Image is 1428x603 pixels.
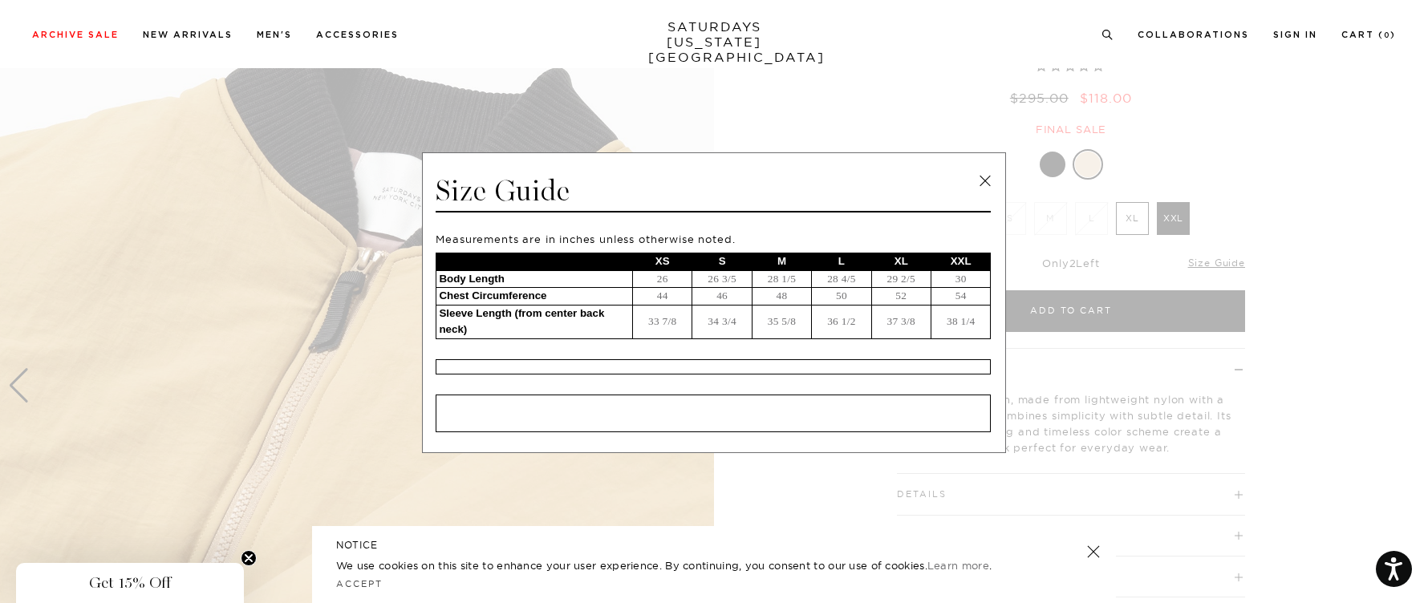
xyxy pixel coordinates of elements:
[1341,30,1396,39] a: Cart (0)
[931,270,990,288] td: 30
[871,288,931,306] td: 52
[752,270,811,288] td: 28 1/5
[336,538,1092,552] h5: NOTICE
[812,253,871,271] td: L
[931,305,990,338] td: 38 1/4
[633,288,692,306] td: 44
[752,253,811,271] td: M
[812,288,871,306] td: 50
[692,253,752,271] td: S
[692,305,752,338] td: 34 3/4
[648,19,781,65] a: SATURDAYS[US_STATE][GEOGRAPHIC_DATA]
[257,30,292,39] a: Men's
[1273,30,1317,39] a: Sign In
[692,288,752,306] td: 46
[436,233,991,246] p: Measurements are in inches unless otherwise noted.
[812,270,871,288] td: 28 4/5
[436,288,633,306] td: Chest Circumference
[812,305,871,338] td: 36 1/2
[692,270,752,288] td: 26 3/5
[336,557,1035,573] p: We use cookies on this site to enhance your user experience. By continuing, you consent to our us...
[32,30,119,39] a: Archive Sale
[436,270,633,288] td: Body Length
[316,30,399,39] a: Accessories
[436,173,991,212] div: Size Guide
[89,573,171,593] span: Get 15% Off
[336,578,383,589] a: Accept
[871,270,931,288] td: 29 2/5
[871,305,931,338] td: 37 3/8
[633,270,692,288] td: 26
[241,550,257,566] button: Close teaser
[752,305,811,338] td: 35 5/8
[16,563,244,603] div: Get 15% OffClose teaser
[143,30,233,39] a: New Arrivals
[633,253,692,271] td: XS
[927,559,989,572] a: Learn more
[633,305,692,338] td: 33 7/8
[871,253,931,271] td: XL
[1384,32,1390,39] small: 0
[752,288,811,306] td: 48
[931,288,990,306] td: 54
[1138,30,1249,39] a: Collaborations
[436,305,633,338] td: Sleeve Length (from center back neck)
[931,253,990,271] td: XXL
